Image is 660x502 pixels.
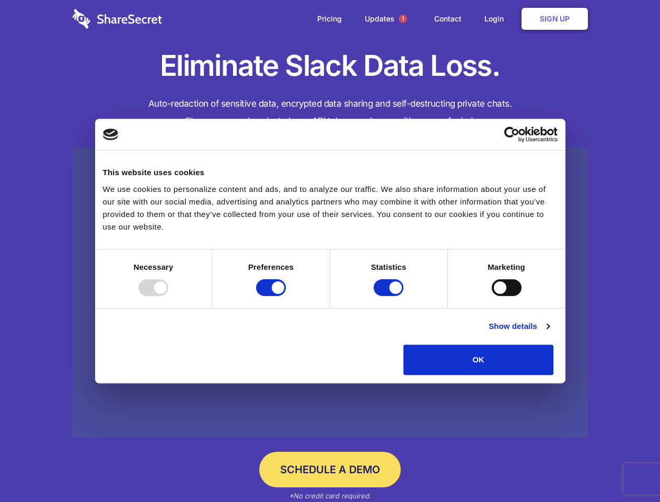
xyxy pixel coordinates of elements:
div: This website uses cookies [103,166,558,179]
div: We use cookies to personalize content and ads, and to analyze our traffic. We also share informat... [103,183,558,233]
a: Pricing [307,3,352,35]
a: Contact [424,3,472,35]
strong: Statistics [371,263,407,271]
a: Schedule a Demo [259,452,401,487]
a: Usercentrics Cookiebot - opens in a new window [466,127,558,142]
a: Login [474,3,519,35]
em: *No credit card required. [289,492,371,500]
a: Show details [489,320,549,333]
strong: Marketing [488,263,525,271]
a: Wistia video thumbnail [73,147,588,438]
h1: Eliminate Slack Data Loss. [73,47,588,85]
h4: Auto-redaction of sensitive data, encrypted data sharing and self-destructing private chats. Shar... [73,95,588,130]
strong: Necessary [134,263,173,271]
strong: Preferences [248,263,294,271]
img: logo [103,129,119,140]
img: logo-wordmark-white-trans-d4663122ce5f474addd5e946df7df03e33cb6a1c49d2221995e7729f52c070b2.svg [73,9,162,29]
span: 1 [399,15,407,23]
button: OK [403,345,553,375]
a: Sign Up [522,8,588,30]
